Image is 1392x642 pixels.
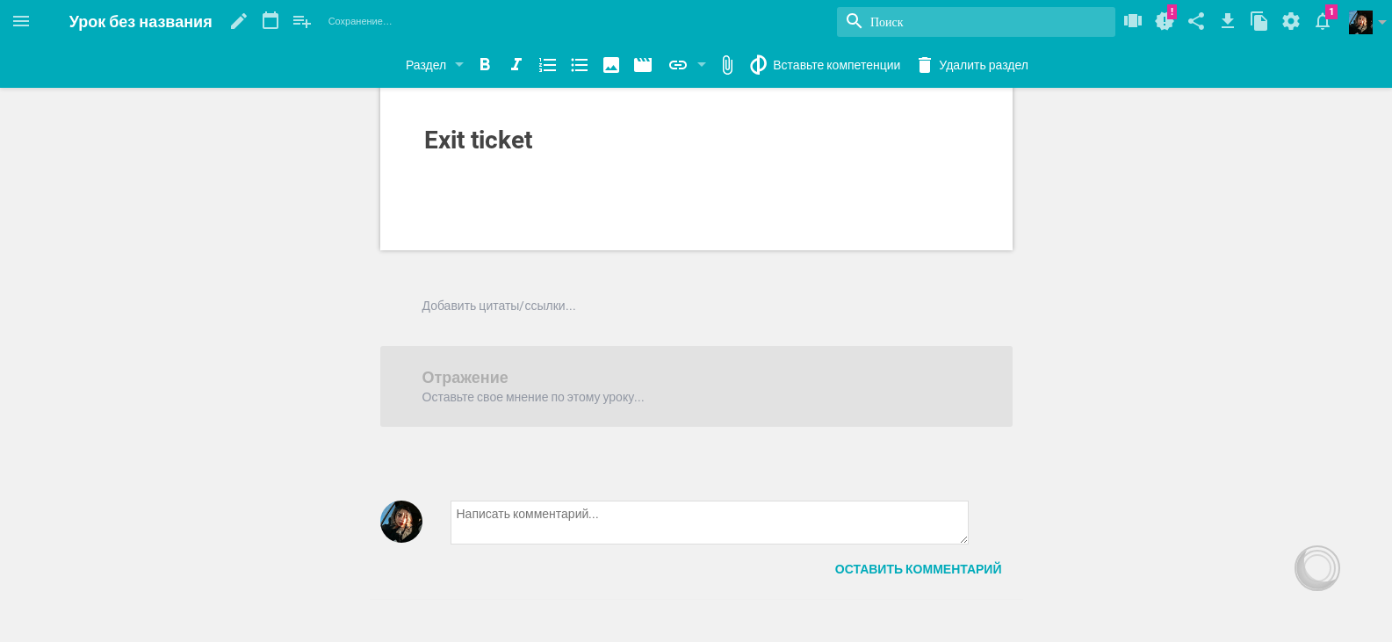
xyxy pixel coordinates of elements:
font: Сохранение… [328,16,393,27]
font: Урок без названия [69,12,213,31]
font: Оставить комментарий [835,562,1002,576]
font: Вставьте компетенции [773,58,900,72]
font: Раздел [406,58,446,72]
font: Удалить раздел [939,58,1028,72]
input: Поиск [869,11,1035,33]
font: Отражение [422,368,508,386]
span: Exit ticket [424,126,532,155]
